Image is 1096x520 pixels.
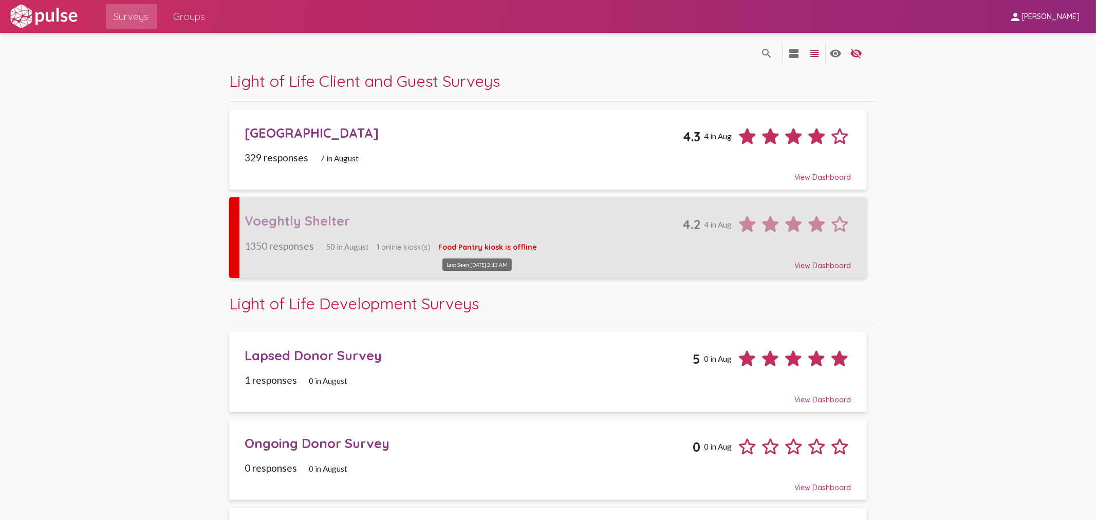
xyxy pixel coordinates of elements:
a: [GEOGRAPHIC_DATA]4.34 in Aug329 responses7 in AugustView Dashboard [229,109,866,190]
button: language [826,43,846,63]
button: language [756,43,777,63]
a: Lapsed Donor Survey50 in Aug1 responses0 in AugustView Dashboard [229,332,866,412]
span: [PERSON_NAME] [1021,12,1080,22]
div: Ongoing Donor Survey [245,435,692,451]
button: language [846,43,867,63]
a: Surveys [106,4,157,29]
span: Food Pantry kiosk is offline [438,243,537,252]
span: 329 responses [245,152,308,163]
span: 4 in Aug [704,132,732,141]
a: Voeghtly Shelter4.24 in Aug1350 responses50 in August1 online kiosk(s)Food Pantry kiosk is offlin... [229,197,866,277]
span: Surveys [114,7,149,26]
span: 4 in Aug [704,220,732,229]
img: white-logo.svg [8,4,79,29]
span: Groups [174,7,206,26]
mat-icon: language [830,47,842,60]
span: 0 in Aug [704,354,732,363]
a: Groups [165,4,214,29]
span: 1 responses [245,374,297,386]
span: 0 in August [309,464,347,473]
mat-icon: person [1009,11,1021,23]
a: Ongoing Donor Survey00 in Aug0 responses0 in AugustView Dashboard [229,420,866,500]
div: View Dashboard [245,252,851,270]
button: language [805,43,825,63]
div: View Dashboard [245,163,851,182]
span: 5 [693,351,700,367]
div: [GEOGRAPHIC_DATA] [245,125,682,141]
span: Light of Life Development Surveys [229,293,479,313]
div: Lapsed Donor Survey [245,347,692,363]
button: language [784,43,805,63]
span: 0 responses [245,462,297,474]
span: 4.2 [682,216,700,232]
span: 1350 responses [245,240,314,252]
span: 0 in Aug [704,442,732,451]
span: 0 [693,439,700,455]
span: 7 in August [320,154,359,163]
div: View Dashboard [245,474,851,492]
button: [PERSON_NAME] [1001,7,1088,26]
span: Light of Life Client and Guest Surveys [229,71,500,91]
span: 0 in August [309,376,347,385]
div: Voeghtly Shelter [245,213,682,229]
span: 50 in August [326,242,369,251]
span: 4.3 [683,128,700,144]
mat-icon: language [850,47,863,60]
mat-icon: language [788,47,801,60]
mat-icon: language [809,47,821,60]
div: View Dashboard [245,386,851,404]
mat-icon: language [760,47,773,60]
span: 1 online kiosk(s) [377,243,431,252]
